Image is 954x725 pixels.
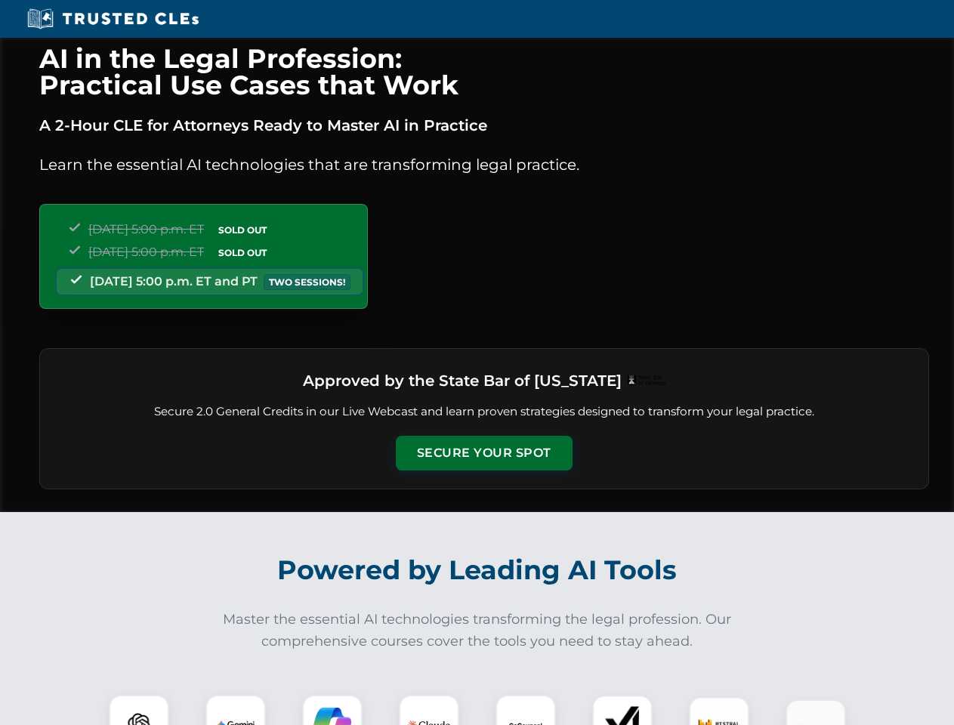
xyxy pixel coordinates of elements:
[213,245,272,261] span: SOLD OUT
[628,375,665,386] img: Logo
[303,367,622,394] h3: Approved by the State Bar of [US_STATE]
[59,544,896,597] h2: Powered by Leading AI Tools
[39,153,929,177] p: Learn the essential AI technologies that are transforming legal practice.
[396,436,573,470] button: Secure Your Spot
[88,245,204,259] span: [DATE] 5:00 p.m. ET
[213,222,272,238] span: SOLD OUT
[39,113,929,137] p: A 2-Hour CLE for Attorneys Ready to Master AI in Practice
[23,8,203,30] img: Trusted CLEs
[213,609,742,652] p: Master the essential AI technologies transforming the legal profession. Our comprehensive courses...
[88,222,204,236] span: [DATE] 5:00 p.m. ET
[58,403,910,421] p: Secure 2.0 General Credits in our Live Webcast and learn proven strategies designed to transform ...
[39,45,929,98] h1: AI in the Legal Profession: Practical Use Cases that Work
